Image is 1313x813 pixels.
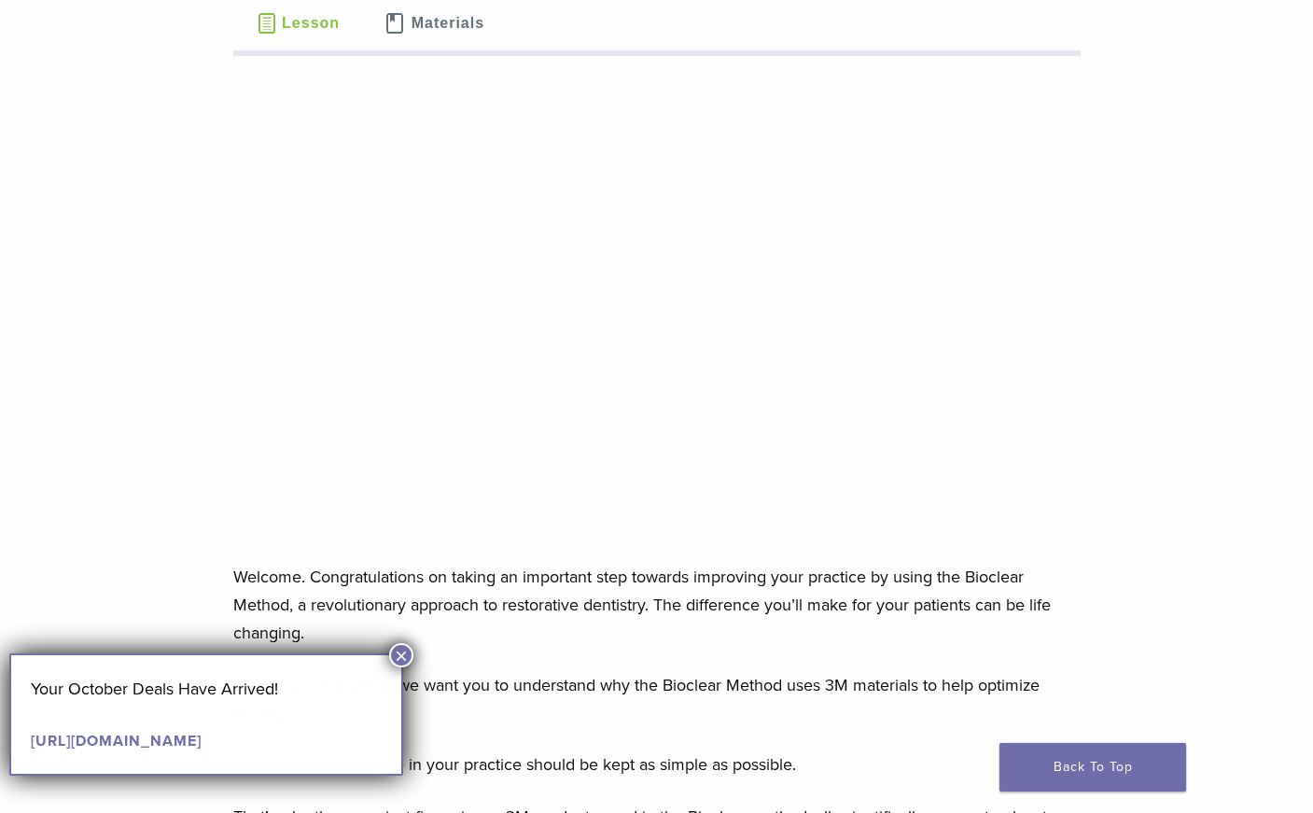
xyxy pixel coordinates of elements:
[412,16,484,31] span: Materials
[233,86,1081,563] iframe: vimeo-player
[31,675,382,703] p: Your October Deals Have Arrived!
[999,743,1186,792] a: Back To Top
[389,643,413,667] button: Close
[233,671,1081,727] p: As you move forward, we want you to understand why the Bioclear Method uses 3M materials to help ...
[233,563,1081,647] p: Welcome. Congratulations on taking an important step towards improving your practice by using the...
[31,732,202,750] a: [URL][DOMAIN_NAME]
[282,16,340,31] span: Lesson
[233,750,1081,778] p: We believe any change in your practice should be kept as simple as possible.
